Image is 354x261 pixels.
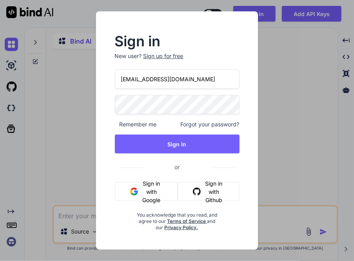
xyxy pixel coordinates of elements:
div: You acknowledge that you read, and agree to our and our [136,207,219,231]
img: google [130,188,138,195]
span: or [143,157,211,177]
a: Privacy Policy. [165,224,198,230]
button: Sign In [115,135,240,153]
button: Sign in with Google [115,182,178,201]
input: Login or Email [115,69,240,89]
button: Sign in with Github [178,182,240,201]
a: Terms of Service [167,218,207,224]
span: Forgot your password? [181,120,240,128]
h2: Sign in [115,35,240,47]
div: Sign up for free [143,52,183,60]
p: New user? [115,52,240,69]
img: github [193,188,201,195]
span: Remember me [115,120,157,128]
